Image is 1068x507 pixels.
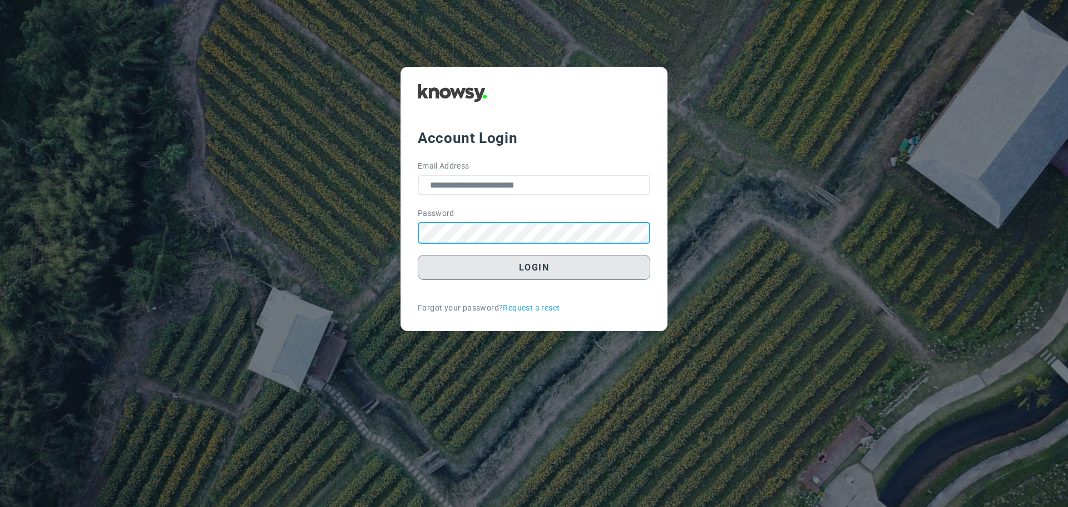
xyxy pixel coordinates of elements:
[418,302,650,314] div: Forgot your password?
[418,255,650,280] button: Login
[418,160,469,172] label: Email Address
[418,208,454,219] label: Password
[503,302,560,314] a: Request a reset
[418,128,650,148] div: Account Login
